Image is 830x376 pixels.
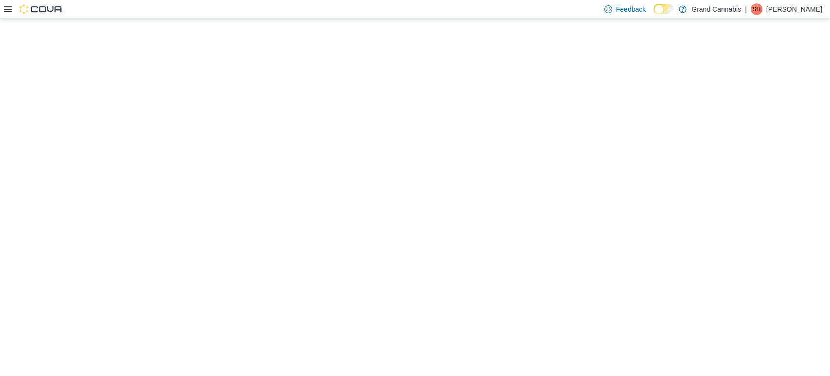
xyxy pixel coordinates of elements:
[19,4,63,14] img: Cova
[751,3,762,15] div: Stephanie Harrietha
[691,3,741,15] p: Grand Cannabis
[753,3,761,15] span: SH
[745,3,747,15] p: |
[653,4,674,14] input: Dark Mode
[766,3,822,15] p: [PERSON_NAME]
[616,4,646,14] span: Feedback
